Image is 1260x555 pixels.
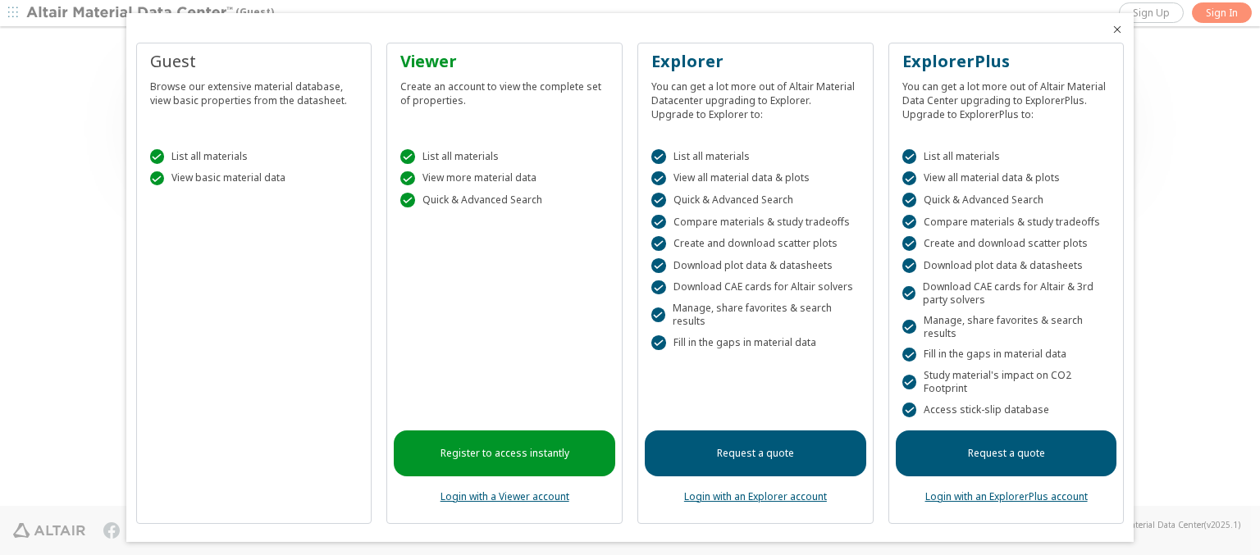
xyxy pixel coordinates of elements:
[651,335,860,350] div: Fill in the gaps in material data
[400,73,609,107] div: Create an account to view the complete set of properties.
[400,193,609,207] div: Quick & Advanced Search
[902,348,1111,362] div: Fill in the gaps in material data
[400,171,609,186] div: View more material data
[150,171,358,186] div: View basic material data
[651,307,665,322] div: 
[902,149,1111,164] div: List all materials
[902,258,917,273] div: 
[902,171,1111,186] div: View all material data & plots
[645,430,866,476] a: Request a quote
[400,149,609,164] div: List all materials
[902,375,916,389] div: 
[902,280,1111,307] div: Download CAE cards for Altair & 3rd party solvers
[902,171,917,186] div: 
[925,489,1088,503] a: Login with an ExplorerPlus account
[150,149,165,164] div: 
[902,193,1111,207] div: Quick & Advanced Search
[896,430,1117,476] a: Request a quote
[150,50,358,73] div: Guest
[902,314,1111,340] div: Manage, share favorites & search results
[651,50,860,73] div: Explorer
[902,73,1111,121] div: You can get a lot more out of Altair Material Data Center upgrading to ExplorerPlus. Upgrade to E...
[651,236,860,251] div: Create and download scatter plots
[651,215,860,230] div: Compare materials & study tradeoffs
[902,215,917,230] div: 
[651,193,860,207] div: Quick & Advanced Search
[902,149,917,164] div: 
[902,215,1111,230] div: Compare materials & study tradeoffs
[441,489,569,503] a: Login with a Viewer account
[651,258,666,273] div: 
[902,236,1111,251] div: Create and download scatter plots
[651,280,860,295] div: Download CAE cards for Altair solvers
[150,171,165,186] div: 
[400,149,415,164] div: 
[902,403,917,417] div: 
[902,286,915,301] div: 
[651,302,860,328] div: Manage, share favorites & search results
[651,149,666,164] div: 
[902,348,917,362] div: 
[651,149,860,164] div: List all materials
[902,403,1111,417] div: Access stick-slip database
[651,280,666,295] div: 
[1111,23,1124,36] button: Close
[651,258,860,273] div: Download plot data & datasheets
[902,193,917,207] div: 
[651,171,860,186] div: View all material data & plots
[902,320,916,334] div: 
[651,335,666,350] div: 
[394,430,615,476] a: Register to access instantly
[651,236,666,251] div: 
[684,489,827,503] a: Login with an Explorer account
[651,215,666,230] div: 
[902,50,1111,73] div: ExplorerPlus
[902,258,1111,273] div: Download plot data & datasheets
[651,73,860,121] div: You can get a lot more out of Altair Material Datacenter upgrading to Explorer. Upgrade to Explor...
[150,149,358,164] div: List all materials
[400,50,609,73] div: Viewer
[651,193,666,207] div: 
[150,73,358,107] div: Browse our extensive material database, view basic properties from the datasheet.
[400,193,415,207] div: 
[902,236,917,251] div: 
[400,171,415,186] div: 
[651,171,666,186] div: 
[902,369,1111,395] div: Study material's impact on CO2 Footprint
